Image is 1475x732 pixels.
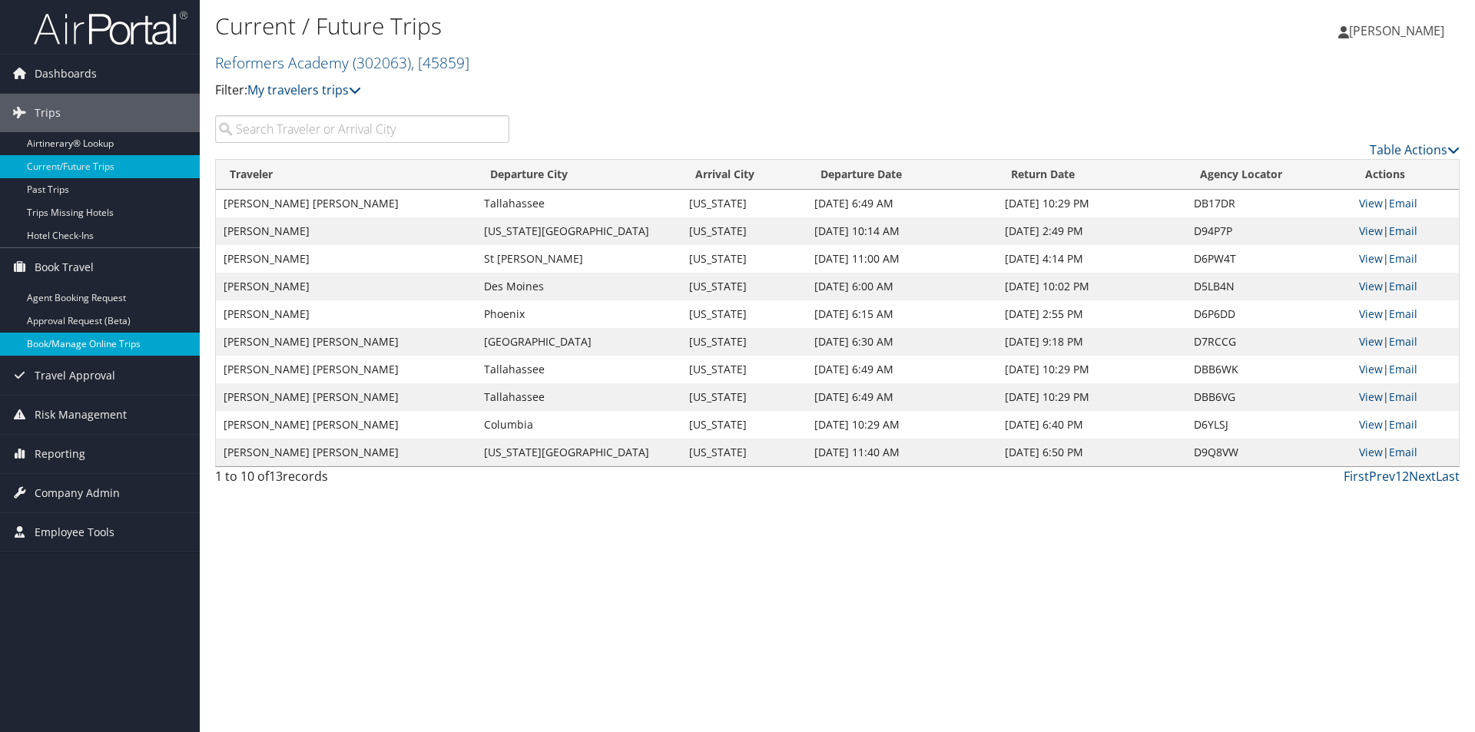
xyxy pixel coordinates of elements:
[476,190,681,217] td: Tallahassee
[681,273,807,300] td: [US_STATE]
[681,328,807,356] td: [US_STATE]
[997,160,1187,190] th: Return Date: activate to sort column ascending
[35,474,120,512] span: Company Admin
[35,513,114,551] span: Employee Tools
[1359,362,1383,376] a: View
[1389,445,1417,459] a: Email
[215,115,509,143] input: Search Traveler or Arrival City
[216,190,476,217] td: [PERSON_NAME] [PERSON_NAME]
[1344,468,1369,485] a: First
[997,383,1187,411] td: [DATE] 10:29 PM
[997,439,1187,466] td: [DATE] 6:50 PM
[1351,160,1459,190] th: Actions
[1402,468,1409,485] a: 2
[216,273,476,300] td: [PERSON_NAME]
[807,328,997,356] td: [DATE] 6:30 AM
[35,248,94,287] span: Book Travel
[34,10,187,46] img: airportal-logo.png
[1359,389,1383,404] a: View
[215,52,469,73] a: Reformers Academy
[35,396,127,434] span: Risk Management
[1359,224,1383,238] a: View
[681,190,807,217] td: [US_STATE]
[1351,300,1459,328] td: |
[807,245,997,273] td: [DATE] 11:00 AM
[476,160,681,190] th: Departure City: activate to sort column ascending
[681,245,807,273] td: [US_STATE]
[1351,356,1459,383] td: |
[216,160,476,190] th: Traveler: activate to sort column ascending
[997,300,1187,328] td: [DATE] 2:55 PM
[1359,334,1383,349] a: View
[247,81,361,98] a: My travelers trips
[807,190,997,217] td: [DATE] 6:49 AM
[1389,334,1417,349] a: Email
[997,245,1187,273] td: [DATE] 4:14 PM
[997,356,1187,383] td: [DATE] 10:29 PM
[1389,417,1417,432] a: Email
[1389,306,1417,321] a: Email
[1186,439,1351,466] td: D9Q8VW
[215,467,509,493] div: 1 to 10 of records
[215,81,1045,101] p: Filter:
[1186,273,1351,300] td: D5LB4N
[1351,328,1459,356] td: |
[1359,417,1383,432] a: View
[216,356,476,383] td: [PERSON_NAME] [PERSON_NAME]
[411,52,469,73] span: , [ 45859 ]
[1351,383,1459,411] td: |
[807,356,997,383] td: [DATE] 6:49 AM
[807,411,997,439] td: [DATE] 10:29 AM
[476,245,681,273] td: St [PERSON_NAME]
[476,356,681,383] td: Tallahassee
[681,383,807,411] td: [US_STATE]
[1186,411,1351,439] td: D6YLSJ
[1389,251,1417,266] a: Email
[681,160,807,190] th: Arrival City: activate to sort column ascending
[1369,468,1395,485] a: Prev
[1359,445,1383,459] a: View
[1351,190,1459,217] td: |
[807,160,997,190] th: Departure Date: activate to sort column descending
[476,383,681,411] td: Tallahassee
[1351,439,1459,466] td: |
[1351,273,1459,300] td: |
[681,300,807,328] td: [US_STATE]
[997,217,1187,245] td: [DATE] 2:49 PM
[681,356,807,383] td: [US_STATE]
[35,356,115,395] span: Travel Approval
[1186,356,1351,383] td: DBB6WK
[35,94,61,132] span: Trips
[681,411,807,439] td: [US_STATE]
[1389,279,1417,293] a: Email
[807,217,997,245] td: [DATE] 10:14 AM
[1389,196,1417,210] a: Email
[216,411,476,439] td: [PERSON_NAME] [PERSON_NAME]
[353,52,411,73] span: ( 302063 )
[269,468,283,485] span: 13
[1186,217,1351,245] td: D94P7P
[476,273,681,300] td: Des Moines
[216,245,476,273] td: [PERSON_NAME]
[216,383,476,411] td: [PERSON_NAME] [PERSON_NAME]
[35,435,85,473] span: Reporting
[216,439,476,466] td: [PERSON_NAME] [PERSON_NAME]
[215,10,1045,42] h1: Current / Future Trips
[476,411,681,439] td: Columbia
[807,383,997,411] td: [DATE] 6:49 AM
[997,273,1187,300] td: [DATE] 10:02 PM
[807,273,997,300] td: [DATE] 6:00 AM
[216,217,476,245] td: [PERSON_NAME]
[1389,389,1417,404] a: Email
[1186,328,1351,356] td: D7RCCG
[681,217,807,245] td: [US_STATE]
[1351,217,1459,245] td: |
[1338,8,1460,54] a: [PERSON_NAME]
[1389,362,1417,376] a: Email
[1349,22,1444,39] span: [PERSON_NAME]
[1395,468,1402,485] a: 1
[1351,411,1459,439] td: |
[476,328,681,356] td: [GEOGRAPHIC_DATA]
[1389,224,1417,238] a: Email
[1409,468,1436,485] a: Next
